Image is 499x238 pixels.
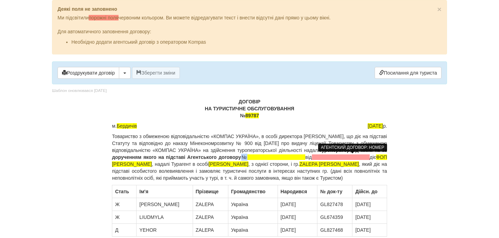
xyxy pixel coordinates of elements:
span: × [437,5,441,13]
td: YEHOR [137,224,193,237]
p: Товариство з обмеженою відповідальністю «КОМПАС УКРАЇНА», в особі директора [PERSON_NAME], що діє... [112,133,387,181]
td: Україна [228,211,278,224]
span: порожні поля [89,15,119,20]
th: Ім'я [137,185,193,198]
td: ZALEPA [193,224,228,237]
p: Ми підсвітили червоним кольором. Ви можете відредагувати текст і внести відсутні дані прямо у цьо... [58,14,441,21]
div: Шаблон оновлювався [DATE] [52,88,107,94]
td: GL674359 [317,211,352,224]
span: [PERSON_NAME] [209,161,248,167]
th: Народився [278,185,317,198]
th: Громадянство [228,185,278,198]
td: [DATE] [352,198,387,211]
td: [DATE] [352,211,387,224]
th: Дійсн. до [352,185,387,198]
p: Деякі поля не заповнено [58,6,441,12]
span: 89787 [245,113,259,118]
p: ДОГОВІР НА ТУРИСТИЧНЕ ОБСЛУГОВУВАННЯ № [112,98,387,119]
div: АГЕНТСКИЙ ДОГОВОР: НОМЕР [318,144,387,152]
span: [DATE] [368,123,383,129]
td: [DATE] [278,224,317,237]
td: Україна [228,198,278,211]
td: [DATE] [278,211,317,224]
td: ZALEPA [193,211,228,224]
th: Прiзвище [193,185,228,198]
th: Стать [112,185,137,198]
td: GL827478 [317,198,352,211]
span: ZALEPA [PERSON_NAME] [299,161,359,167]
td: [PERSON_NAME] [137,198,193,211]
a: Посилання для туриста [375,67,441,79]
li: Необхідно додати агентський договір з оператором Kompas [71,39,441,45]
td: Ж [112,198,137,211]
td: GL827468 [317,224,352,237]
div: Для автоматичного заповнення договору: [58,21,441,45]
td: Ж [112,211,137,224]
td: [DATE] [352,224,387,237]
button: Close [437,6,441,13]
td: Україна [228,224,278,237]
button: Роздрукувати договір [58,67,119,79]
th: № док-ту [317,185,352,198]
td: [DATE] [278,198,317,211]
button: Зберегти зміни [132,67,180,79]
td: Д [112,224,137,237]
td: ZALEPA [193,198,228,211]
span: р. [368,122,387,129]
span: м. [112,122,137,129]
b: від імені та за дорученням якого на підставі Агентського договору [112,147,387,160]
td: LIUDMYLA [137,211,193,224]
span: Бердичів [117,123,137,129]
